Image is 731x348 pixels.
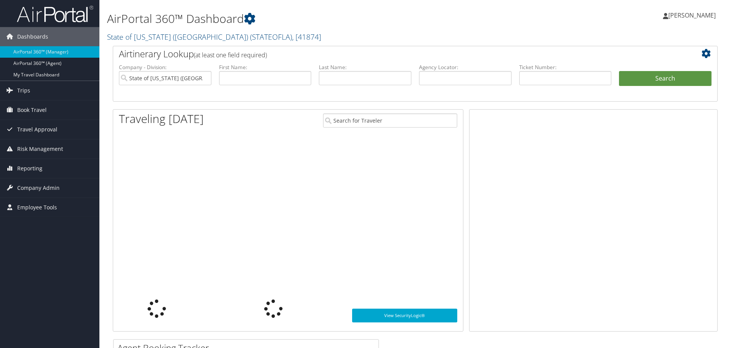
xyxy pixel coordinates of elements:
span: (at least one field required) [194,51,267,59]
span: Risk Management [17,139,63,159]
span: [PERSON_NAME] [668,11,716,19]
label: Last Name: [319,63,411,71]
span: Reporting [17,159,42,178]
span: Employee Tools [17,198,57,217]
label: Agency Locator: [419,63,512,71]
span: Trips [17,81,30,100]
input: Search for Traveler [323,113,457,128]
button: Search [619,71,712,86]
label: Ticket Number: [519,63,612,71]
img: airportal-logo.png [17,5,93,23]
a: State of [US_STATE] ([GEOGRAPHIC_DATA]) [107,32,321,42]
span: Company Admin [17,178,60,197]
span: , [ 41874 ] [292,32,321,42]
span: Dashboards [17,27,48,46]
a: [PERSON_NAME] [663,4,723,27]
a: View SecurityLogic® [352,309,457,322]
span: ( STATEOFLA ) [250,32,292,42]
span: Book Travel [17,100,47,120]
h1: AirPortal 360™ Dashboard [107,11,518,27]
label: First Name: [219,63,312,71]
h1: Traveling [DATE] [119,111,204,127]
h2: Airtinerary Lookup [119,47,661,60]
span: Travel Approval [17,120,57,139]
label: Company - Division: [119,63,211,71]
